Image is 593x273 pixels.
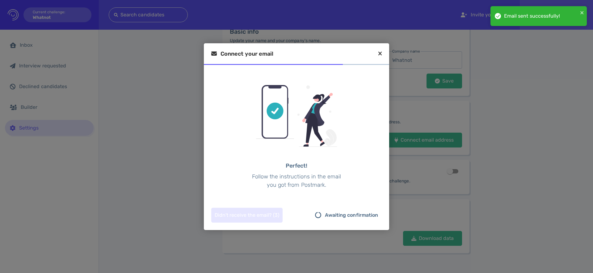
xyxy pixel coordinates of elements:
div: Follow the instructions in the email you got from Postmark. [249,162,344,189]
div: Didn't receive the email? (3) [212,208,282,222]
div: Email sent successfully! [504,12,578,20]
button: Didn't receive the email? (3) [211,208,283,223]
b: Perfect! [249,162,344,170]
div: Connect your email [211,51,273,57]
span: Awaiting confirmation [325,208,378,223]
button: close [580,9,584,16]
